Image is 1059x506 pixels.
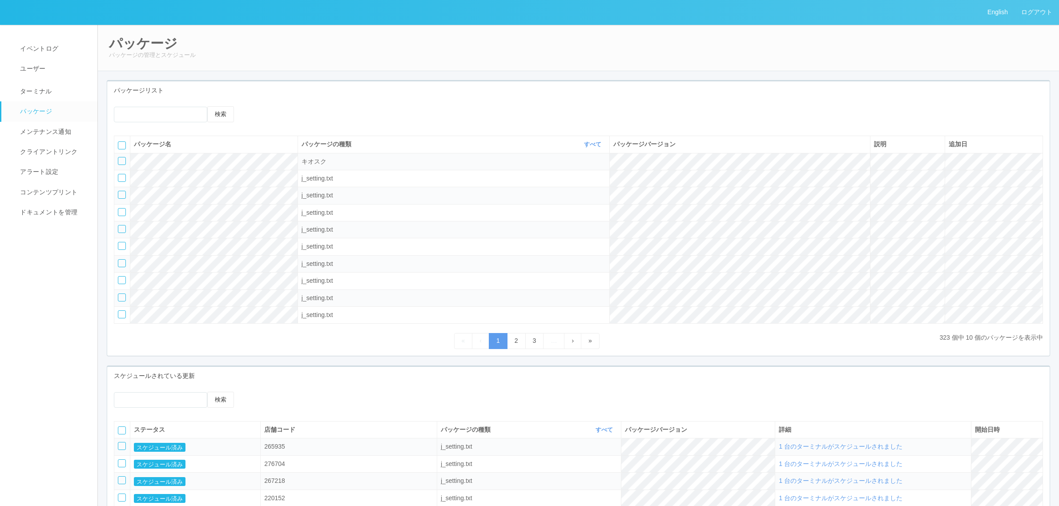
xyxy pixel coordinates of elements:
button: スケジュール済み [134,443,185,452]
a: ドキュメントを管理 [1,202,105,222]
div: スケジュール済み [134,494,257,503]
a: メンテナンス通知 [1,122,105,142]
span: イベントログ [18,45,58,52]
div: ksdpackage.tablefilter.jsetting [302,191,606,200]
div: スケジュール済み [134,476,257,486]
div: スケジュール済み [134,459,257,469]
a: 1 [489,333,507,349]
div: 詳細 [779,425,967,434]
div: ksdpackage.tablefilter.kiosk [302,157,606,166]
span: ドキュメントを管理 [18,209,77,216]
span: 追加日 [949,141,967,148]
div: ksdpackage.tablefilter.jsetting [441,476,617,486]
div: ksdpackage.tablefilter.jsetting [441,442,617,451]
a: すべて [596,426,615,433]
a: すべて [584,141,604,148]
span: クライアントリンク [18,148,77,155]
div: ksdpackage.tablefilter.jsetting [302,310,606,320]
div: 276704 [264,459,344,469]
a: ユーザー [1,59,105,79]
button: 検索 [207,392,234,408]
div: ksdpackage.tablefilter.jsetting [302,293,606,303]
div: ksdpackage.tablefilter.jsetting [302,225,606,234]
div: ksdpackage.tablefilter.jsetting [302,276,606,285]
span: ステータス [134,426,165,433]
span: パッケージバージョン [625,426,687,433]
a: 3 [525,333,544,349]
div: 1 台のターミナルがスケジュールされました [779,494,967,503]
div: ksdpackage.tablefilter.jsetting [441,459,617,469]
a: コンテンツプリント [1,182,105,202]
span: ユーザー [18,65,45,72]
span: 1 台のターミナルがスケジュールされました [779,460,902,467]
span: Next [572,337,574,344]
span: 開始日時 [975,426,1000,433]
span: パッケージバージョン [613,141,676,148]
a: パッケージ [1,101,105,121]
div: スケジュールされている更新 [107,367,1050,385]
span: 1 台のターミナルがスケジュールされました [779,443,902,450]
p: 323 個中 10 個のパッケージを表示中 [939,333,1043,342]
button: スケジュール済み [134,477,185,486]
a: アラート設定 [1,162,105,182]
a: Next [564,333,581,349]
h2: パッケージ [109,36,1048,51]
a: クライアントリンク [1,142,105,162]
div: ksdpackage.tablefilter.jsetting [302,208,606,217]
div: スケジュール済み [134,442,257,451]
button: 検索 [207,106,234,122]
span: パッケージの種類 [302,140,354,149]
span: 1 台のターミナルがスケジュールされました [779,494,902,502]
a: 2 [507,333,526,349]
div: ksdpackage.tablefilter.jsetting [441,494,617,503]
span: Last [588,337,592,344]
div: 説明 [874,140,941,149]
a: イベントログ [1,39,105,59]
div: 1 台のターミナルがスケジュールされました [779,476,967,486]
div: 1 台のターミナルがスケジュールされました [779,459,967,469]
div: 220152 [264,494,344,503]
div: 店舗コード [264,425,433,434]
span: アラート設定 [18,168,58,175]
span: パッケージの種類 [441,425,493,434]
span: ターミナル [18,88,52,95]
span: 1 台のターミナルがスケジュールされました [779,477,902,484]
div: 265935 [264,442,344,451]
div: 267218 [264,476,344,486]
a: Last [581,333,600,349]
button: スケジュール済み [134,494,185,503]
div: ksdpackage.tablefilter.jsetting [302,259,606,269]
span: コンテンツプリント [18,189,77,196]
span: メンテナンス通知 [18,128,71,135]
button: すべて [593,426,617,434]
div: パッケージリスト [107,81,1050,100]
span: パッケージ名 [134,141,171,148]
div: 1 台のターミナルがスケジュールされました [779,442,967,451]
span: パッケージ [18,108,52,115]
div: ksdpackage.tablefilter.jsetting [302,242,606,251]
p: パッケージの管理とスケジュール [109,51,1048,60]
a: ターミナル [1,79,105,101]
button: スケジュール済み [134,460,185,469]
button: すべて [582,140,606,149]
div: ksdpackage.tablefilter.jsetting [302,174,606,183]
